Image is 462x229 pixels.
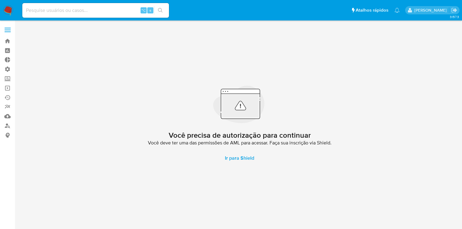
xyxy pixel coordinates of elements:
p: caroline.gonzalez@mercadopago.com.br [414,7,449,13]
a: Sair [451,7,457,13]
a: Ir para Shield [218,151,262,165]
a: Notificações [394,8,400,13]
span: Você deve ter uma das permissões de AML para acessar. Faça sua inscrição via Shield. [148,140,332,146]
span: s [149,7,151,13]
button: search-icon [154,6,167,15]
span: ⌥ [141,7,146,13]
span: Atalhos rápidos [356,7,388,13]
h2: Você precisa de autorização para continuar [169,131,311,140]
input: Pesquise usuários ou casos... [22,6,169,14]
span: Ir para Shield [225,151,254,165]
